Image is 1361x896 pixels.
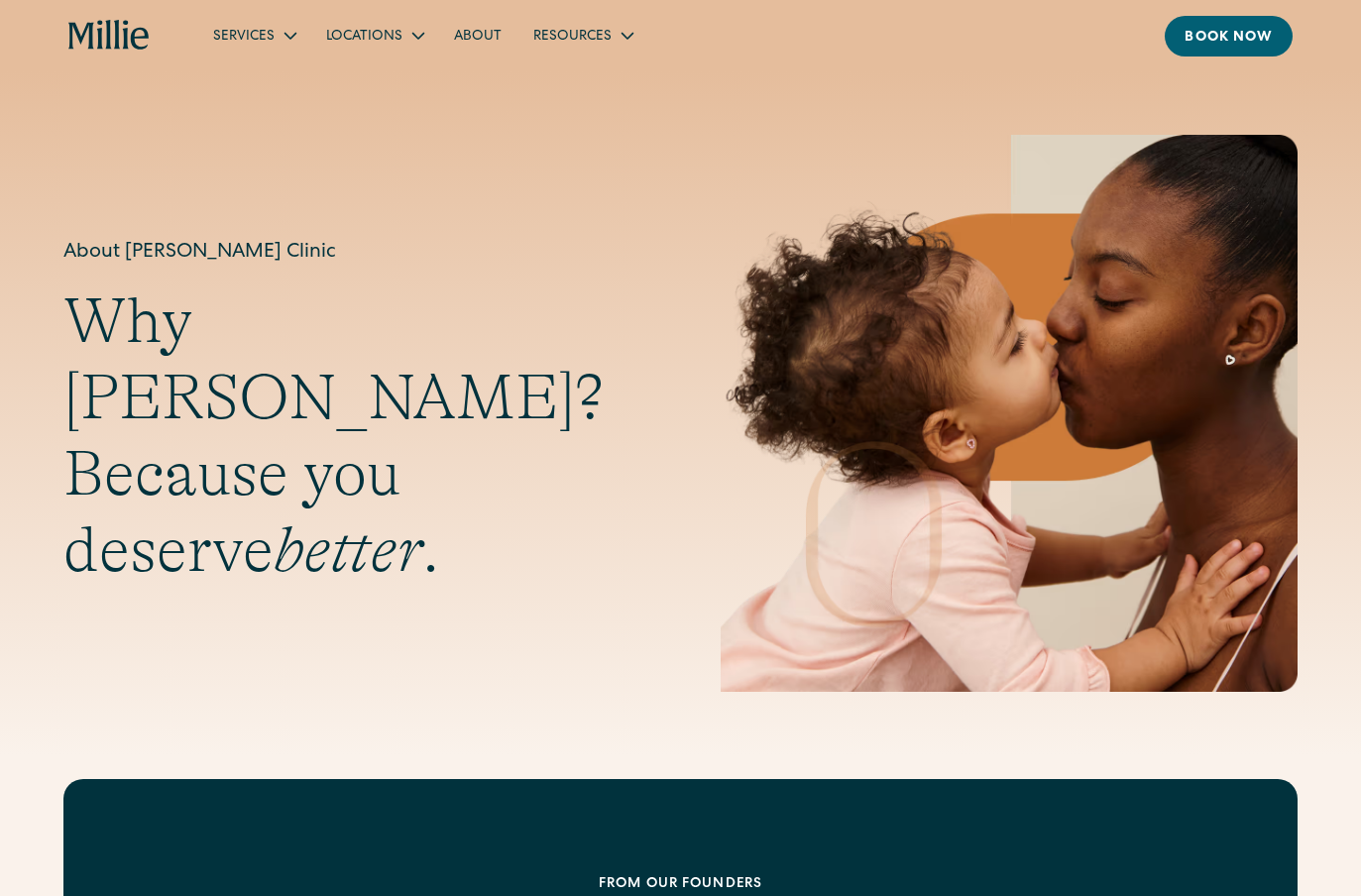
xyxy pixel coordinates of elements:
div: Locations [326,27,402,48]
a: Book now [1165,16,1293,56]
img: Mother and baby sharing a kiss, highlighting the emotional bond and nurturing care at the heart o... [721,135,1299,692]
div: Book now [1185,28,1273,49]
div: Resources [517,19,647,52]
div: Resources [533,27,612,48]
div: Services [197,19,310,52]
div: Locations [310,19,438,52]
h2: Why [PERSON_NAME]? Because you deserve . [63,283,641,588]
em: better [274,514,422,586]
div: Services [213,27,275,48]
a: About [438,19,517,52]
h1: About [PERSON_NAME] Clinic [63,238,641,268]
div: From our founders [190,874,1171,895]
a: home [68,20,150,52]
